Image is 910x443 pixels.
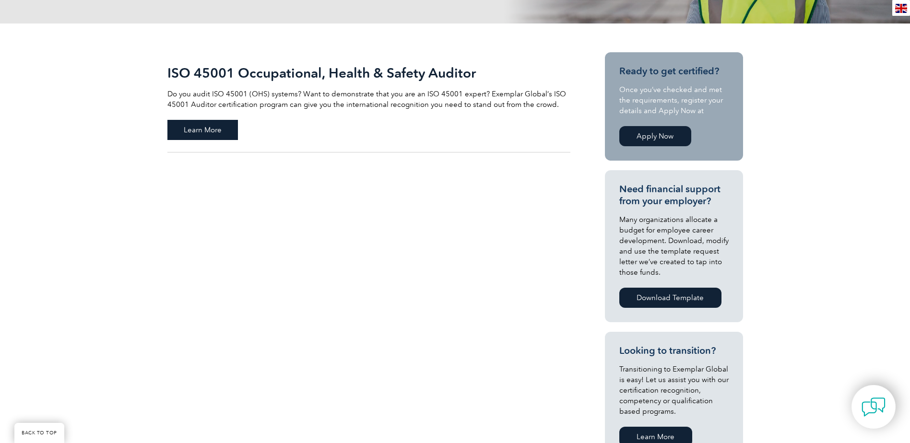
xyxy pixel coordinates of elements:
[619,65,729,77] h3: Ready to get certified?
[619,183,729,207] h3: Need financial support from your employer?
[619,288,721,308] a: Download Template
[167,65,570,81] h2: ISO 45001 Occupational, Health & Safety Auditor
[167,89,570,110] p: Do you audit ISO 45001 (OHS) systems? Want to demonstrate that you are an ISO 45001 expert? Exemp...
[619,364,729,417] p: Transitioning to Exemplar Global is easy! Let us assist you with our certification recognition, c...
[619,126,691,146] a: Apply Now
[895,4,907,13] img: en
[167,52,570,152] a: ISO 45001 Occupational, Health & Safety Auditor Do you audit ISO 45001 (OHS) systems? Want to dem...
[14,423,64,443] a: BACK TO TOP
[167,120,238,140] span: Learn More
[619,345,729,357] h3: Looking to transition?
[862,395,886,419] img: contact-chat.png
[619,84,729,116] p: Once you’ve checked and met the requirements, register your details and Apply Now at
[619,214,729,278] p: Many organizations allocate a budget for employee career development. Download, modify and use th...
